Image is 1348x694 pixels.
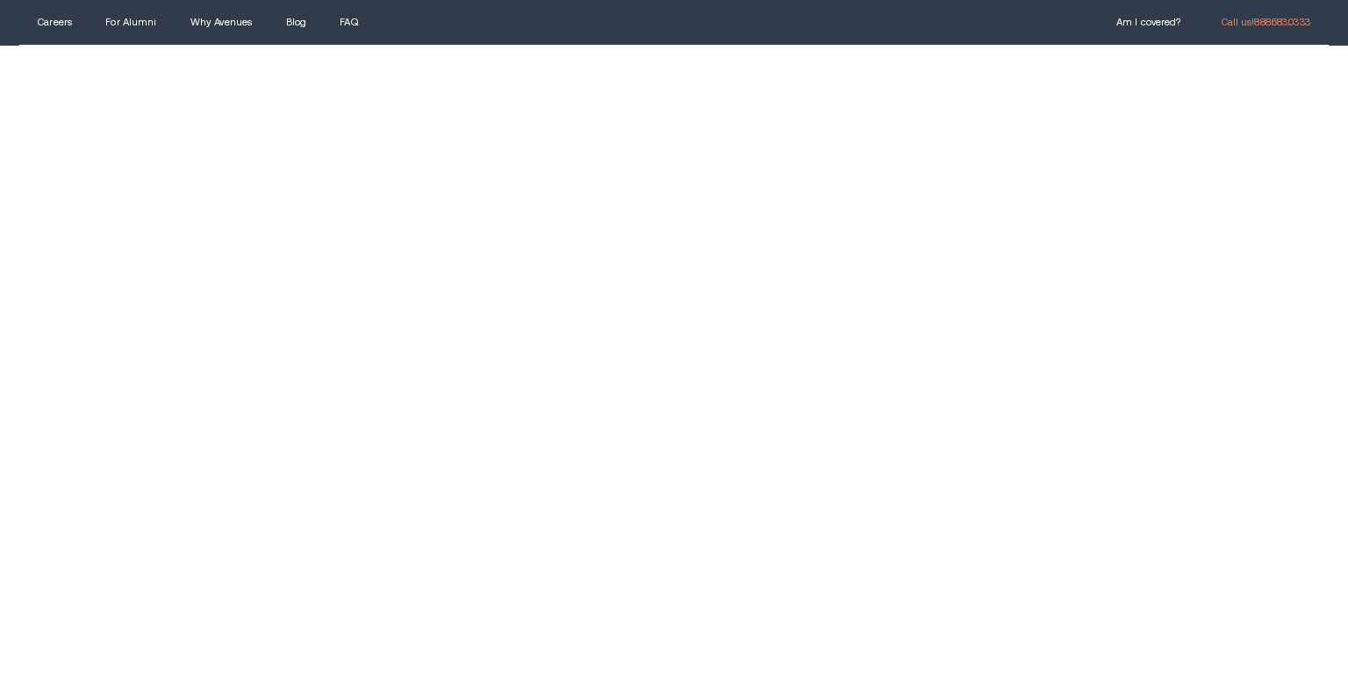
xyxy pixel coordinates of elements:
span: 888.683.0333 [1254,17,1309,27]
a: Blog [286,17,306,27]
a: Careers [38,17,72,27]
a: Am I covered? [1116,17,1180,27]
a: Why Avenues [190,17,252,27]
a: For Alumni [105,17,156,27]
a: FAQ [340,17,357,27]
a: Call us!888.683.0333 [1222,17,1310,27]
